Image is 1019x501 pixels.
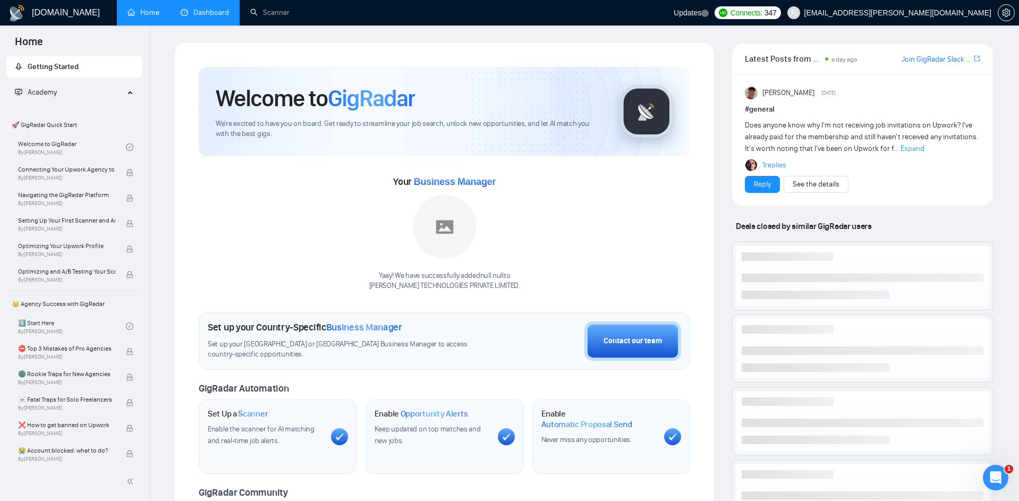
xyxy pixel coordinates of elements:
[18,420,115,430] span: ❌ How to get banned on Upwork
[18,369,115,379] span: 🌚 Rookie Traps for New Agencies
[328,84,415,113] span: GigRadar
[18,164,115,175] span: Connecting Your Upwork Agency to GigRadar
[18,215,115,226] span: Setting Up Your First Scanner and Auto-Bidder
[6,34,52,56] span: Home
[28,88,57,97] span: Academy
[126,373,133,381] span: lock
[18,379,115,386] span: By [PERSON_NAME]
[974,54,980,63] span: export
[126,322,133,330] span: check-circle
[18,445,115,456] span: 😭 Account blocked: what to do?
[375,424,481,445] span: Keep updated on top matches and new jobs.
[974,54,980,64] a: export
[831,56,857,63] span: a day ago
[369,271,520,291] div: Yaay! We have successfully added null null to
[765,7,776,19] span: 347
[745,176,780,193] button: Reply
[983,465,1008,490] iframe: Intercom live chat
[126,220,133,227] span: lock
[199,383,288,394] span: GigRadar Automation
[584,321,681,361] button: Contact our team
[126,271,133,278] span: lock
[745,52,822,65] span: Latest Posts from the GigRadar Community
[18,456,115,462] span: By [PERSON_NAME]
[674,9,701,17] span: Updates
[18,135,126,159] a: Welcome to GigRadarBy[PERSON_NAME]
[754,179,771,190] a: Reply
[821,88,836,98] span: [DATE]
[719,9,727,17] img: upwork-logo.png
[238,409,268,419] span: Scanner
[413,195,477,259] img: placeholder.png
[18,251,115,258] span: By [PERSON_NAME]
[15,63,22,70] span: rocket
[18,200,115,207] span: By [PERSON_NAME]
[126,143,133,151] span: check-circle
[18,277,115,283] span: By [PERSON_NAME]
[15,88,22,96] span: fund-projection-screen
[216,84,415,113] h1: Welcome to
[18,343,115,354] span: ⛔ Top 3 Mistakes of Pro Agencies
[128,8,159,17] a: homeHome
[126,476,137,487] span: double-left
[326,321,402,333] span: Business Manager
[541,435,632,444] span: Never miss any opportunities.
[901,144,924,153] span: Expand
[762,87,814,99] span: [PERSON_NAME]
[18,394,115,405] span: ☠️ Fatal Traps for Solo Freelancers
[998,9,1014,17] span: setting
[401,409,468,419] span: Opportunity Alerts
[18,430,115,437] span: By [PERSON_NAME]
[18,226,115,232] span: By [PERSON_NAME]
[216,119,603,139] span: We're excited to have you on board. Get ready to streamline your job search, unlock new opportuni...
[126,245,133,253] span: lock
[126,424,133,432] span: lock
[126,169,133,176] span: lock
[745,104,980,115] h1: # general
[18,190,115,200] span: Navigating the GigRadar Platform
[7,114,141,135] span: 🚀 GigRadar Quick Start
[731,7,762,19] span: Connects:
[250,8,290,17] a: searchScanner
[208,424,315,445] span: Enable the scanner for AI matching and real-time job alerts.
[28,62,79,71] span: Getting Started
[745,121,978,153] span: Does anyone know why I'm not receiving job invitations on Upwork? I've already paid for the membe...
[998,4,1015,21] button: setting
[9,5,26,22] img: logo
[7,293,141,315] span: 👑 Agency Success with GigRadar
[18,405,115,411] span: By [PERSON_NAME]
[1005,465,1013,473] span: 1
[199,487,288,498] span: GigRadar Community
[18,315,126,338] a: 1️⃣ Start HereBy[PERSON_NAME]
[208,321,402,333] h1: Set up your Country-Specific
[18,266,115,277] span: Optimizing and A/B Testing Your Scanner for Better Results
[126,450,133,457] span: lock
[126,399,133,406] span: lock
[902,54,972,65] a: Join GigRadar Slack Community
[541,409,656,429] h1: Enable
[393,176,496,188] span: Your
[541,419,632,430] span: Automatic Proposal Send
[181,8,229,17] a: dashboardDashboard
[126,348,133,355] span: lock
[18,241,115,251] span: Optimizing Your Upwork Profile
[793,179,839,190] a: See the details
[369,281,520,291] p: [PERSON_NAME] TECHNOLOGIES PRIVATE LIMITED .
[126,194,133,202] span: lock
[998,9,1015,17] a: setting
[790,9,797,16] span: user
[620,85,673,138] img: gigradar-logo.png
[6,56,142,78] li: Getting Started
[784,176,848,193] button: See the details
[18,175,115,181] span: By [PERSON_NAME]
[208,409,268,419] h1: Set Up a
[745,87,758,99] img: Randi Tovar
[375,409,468,419] h1: Enable
[604,335,662,347] div: Contact our team
[414,176,496,187] span: Business Manager
[208,339,492,360] span: Set up your [GEOGRAPHIC_DATA] or [GEOGRAPHIC_DATA] Business Manager to access country-specific op...
[732,217,876,235] span: Deals closed by similar GigRadar users
[18,354,115,360] span: By [PERSON_NAME]
[762,160,786,171] a: 1replies
[15,88,57,97] span: Academy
